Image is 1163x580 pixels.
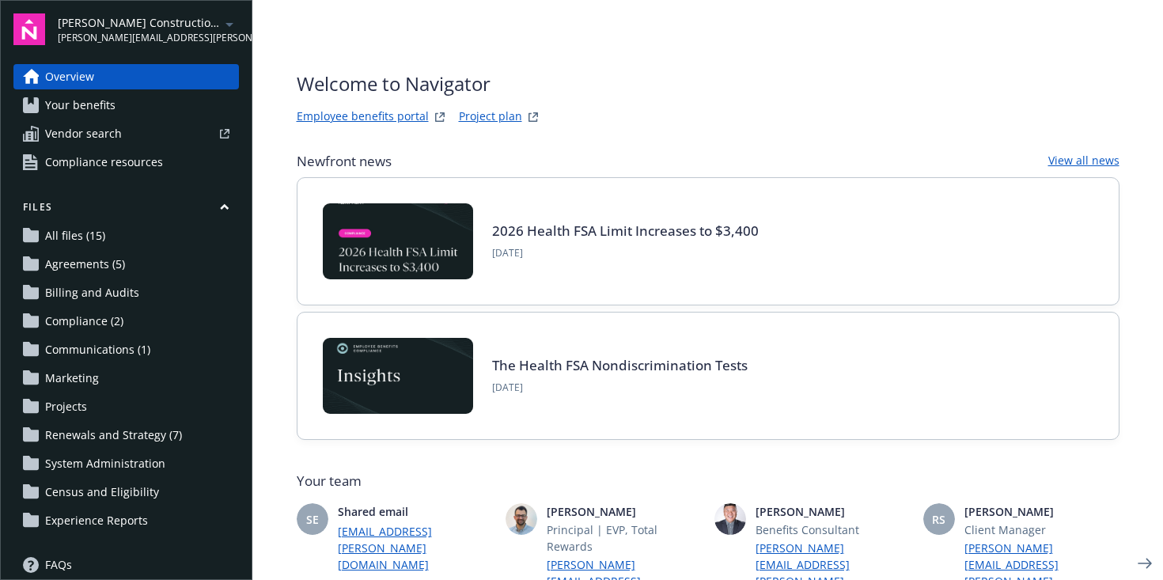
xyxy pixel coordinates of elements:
[964,503,1119,520] span: [PERSON_NAME]
[1048,152,1119,171] a: View all news
[13,223,239,248] a: All files (15)
[547,503,702,520] span: [PERSON_NAME]
[13,552,239,578] a: FAQs
[45,223,105,248] span: All files (15)
[13,508,239,533] a: Experience Reports
[932,511,945,528] span: RS
[714,503,746,535] img: photo
[45,309,123,334] span: Compliance (2)
[45,64,94,89] span: Overview
[323,338,473,414] img: Card Image - EB Compliance Insights.png
[13,309,239,334] a: Compliance (2)
[13,480,239,505] a: Census and Eligibility
[45,451,165,476] span: System Administration
[459,108,522,127] a: Project plan
[323,203,473,279] img: BLOG-Card Image - Compliance - 2026 Health FSA Limit Increases to $3,400.jpg
[58,13,239,45] button: [PERSON_NAME] Construction Company[PERSON_NAME][EMAIL_ADDRESS][PERSON_NAME][DOMAIN_NAME]arrowDrop...
[45,121,122,146] span: Vendor search
[13,366,239,391] a: Marketing
[45,552,72,578] span: FAQs
[45,150,163,175] span: Compliance resources
[13,337,239,362] a: Communications (1)
[13,93,239,118] a: Your benefits
[13,423,239,448] a: Renewals and Strategy (7)
[297,70,543,98] span: Welcome to Navigator
[306,511,319,528] span: SE
[45,252,125,277] span: Agreements (5)
[13,150,239,175] a: Compliance resources
[524,108,543,127] a: projectPlanWebsite
[492,222,759,240] a: 2026 Health FSA Limit Increases to $3,400
[338,503,493,520] span: Shared email
[45,337,150,362] span: Communications (1)
[45,394,87,419] span: Projects
[13,451,239,476] a: System Administration
[220,14,239,33] a: arrowDropDown
[430,108,449,127] a: striveWebsite
[45,366,99,391] span: Marketing
[297,472,1119,491] span: Your team
[45,93,116,118] span: Your benefits
[297,108,429,127] a: Employee benefits portal
[964,521,1119,538] span: Client Manager
[547,521,702,555] span: Principal | EVP, Total Rewards
[492,246,759,260] span: [DATE]
[756,521,911,538] span: Benefits Consultant
[13,13,45,45] img: navigator-logo.svg
[45,280,139,305] span: Billing and Audits
[13,200,239,220] button: Files
[45,480,159,505] span: Census and Eligibility
[45,423,182,448] span: Renewals and Strategy (7)
[506,503,537,535] img: photo
[13,280,239,305] a: Billing and Audits
[338,523,493,573] a: [EMAIL_ADDRESS][PERSON_NAME][DOMAIN_NAME]
[1132,551,1157,576] a: Next
[492,381,748,395] span: [DATE]
[45,508,148,533] span: Experience Reports
[13,252,239,277] a: Agreements (5)
[756,503,911,520] span: [PERSON_NAME]
[13,394,239,419] a: Projects
[297,152,392,171] span: Newfront news
[58,31,220,45] span: [PERSON_NAME][EMAIL_ADDRESS][PERSON_NAME][DOMAIN_NAME]
[13,64,239,89] a: Overview
[58,14,220,31] span: [PERSON_NAME] Construction Company
[13,121,239,146] a: Vendor search
[492,356,748,374] a: The Health FSA Nondiscrimination Tests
